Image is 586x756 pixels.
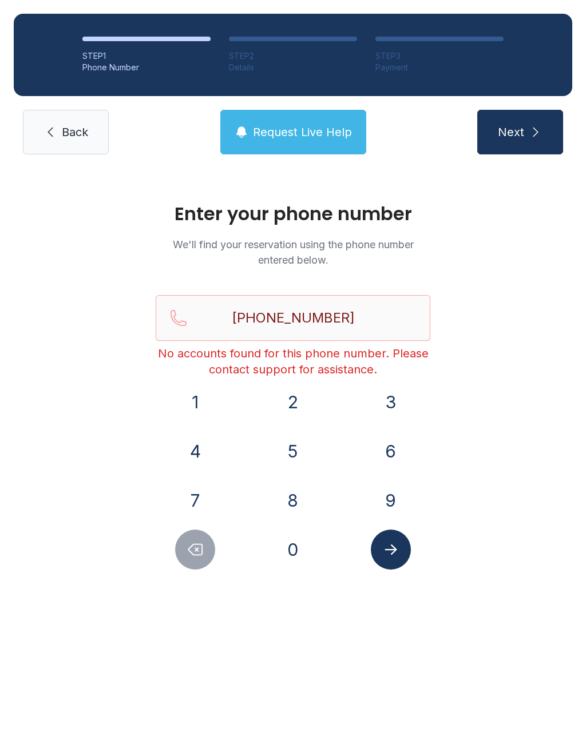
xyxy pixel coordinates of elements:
[371,382,411,422] button: 3
[175,431,215,471] button: 4
[273,480,313,520] button: 8
[175,530,215,570] button: Delete number
[175,382,215,422] button: 1
[273,382,313,422] button: 2
[273,431,313,471] button: 5
[375,50,504,62] div: STEP 3
[82,62,211,73] div: Phone Number
[273,530,313,570] button: 0
[156,295,430,341] input: Reservation phone number
[229,50,357,62] div: STEP 2
[82,50,211,62] div: STEP 1
[371,480,411,520] button: 9
[156,205,430,223] h1: Enter your phone number
[156,237,430,268] p: We'll find your reservation using the phone number entered below.
[156,345,430,377] div: No accounts found for this phone number. Please contact support for assistance.
[229,62,357,73] div: Details
[371,530,411,570] button: Submit lookup form
[375,62,504,73] div: Payment
[498,124,524,140] span: Next
[62,124,88,140] span: Back
[253,124,352,140] span: Request Live Help
[371,431,411,471] button: 6
[175,480,215,520] button: 7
